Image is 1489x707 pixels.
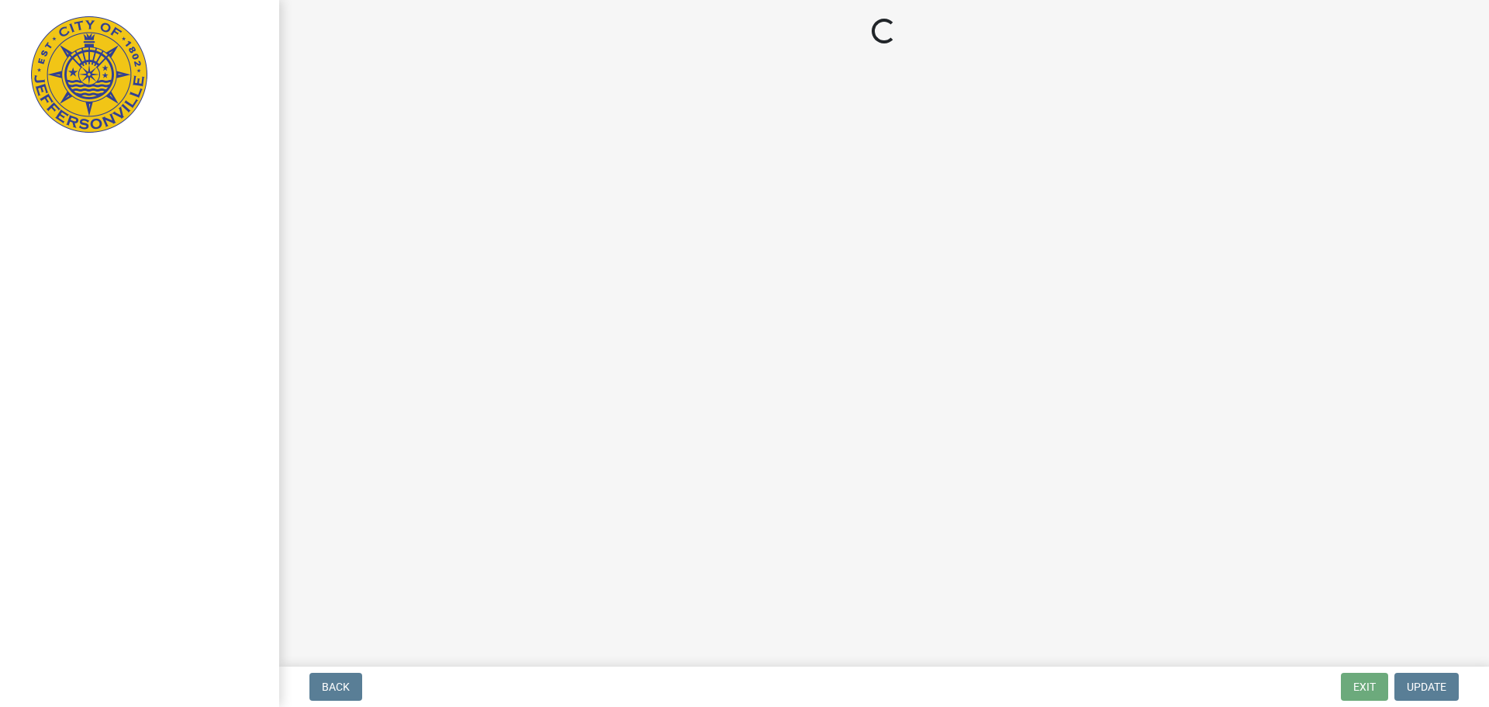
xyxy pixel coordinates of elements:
[1341,673,1388,701] button: Exit
[1394,673,1459,701] button: Update
[309,673,362,701] button: Back
[1407,681,1446,693] span: Update
[31,16,147,133] img: City of Jeffersonville, Indiana
[322,681,350,693] span: Back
